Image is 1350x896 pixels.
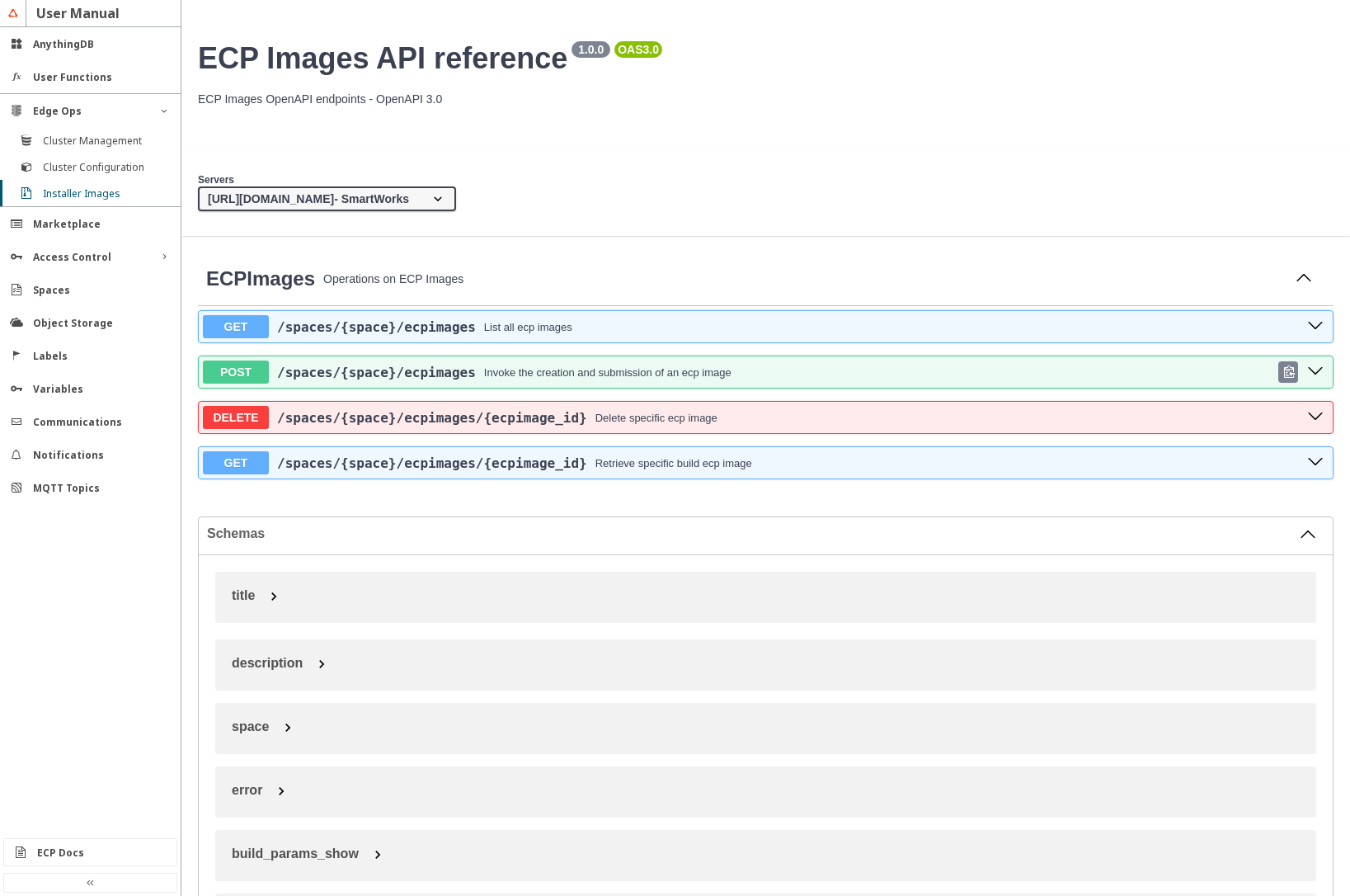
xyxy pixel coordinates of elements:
span: Schemas [207,526,1300,541]
span: GET [203,451,269,474]
pre: OAS 3.0 [618,43,659,56]
span: ECPImages [206,267,315,290]
span: /spaces /{space} /ecpimages [277,319,476,335]
button: Schemas [207,526,1316,542]
button: post ​/spaces​/{space}​/ecpimages [1302,361,1329,383]
a: /spaces/{space}/ecpimages/{ecpimage_id} [277,410,587,426]
div: Retrieve specific build ecp image [595,457,752,469]
span: GET [203,315,269,338]
button: GET/spaces/{space}/ecpimages/{ecpimage_id}Retrieve specific build ecp image [203,451,1302,474]
div: Copy to clipboard [1278,361,1298,383]
a: /spaces/{space}/ecpimages [277,319,476,335]
p: Operations on ECP Images [323,272,1282,285]
pre: 1.0.0 [575,43,607,56]
span: build_params_show [232,846,359,861]
button: GET/spaces/{space}/ecpimagesList all ecp images [203,315,1302,338]
button: POST/spaces/{space}/ecpimagesInvoke the creation and submission of an ecp image [203,361,1274,384]
button: error [223,775,1324,806]
button: DELETE/spaces/{space}/ecpimages/{ecpimage_id}Delete specific ecp image [203,406,1302,429]
span: description [232,656,303,670]
button: delete ​/spaces​/{space}​/ecpimages​/{ecpimage_id} [1302,407,1329,428]
a: ECPImages [206,267,315,290]
span: error [232,783,262,797]
a: /spaces/{space}/ecpimages [277,365,476,380]
button: description [223,648,1324,679]
h2: ECP Images API reference [198,41,1334,76]
button: build_params_show [223,838,1324,870]
div: List all ecp images [484,321,572,333]
a: /spaces/{space}/ecpimages/{ecpimage_id} [277,455,587,471]
div: Delete specific ecp image [595,412,717,424]
button: title [223,580,1324,611]
span: /spaces /{space} /ecpimages [277,365,476,380]
span: /spaces /{space} /ecpimages /{ecpimage_id} [277,410,587,426]
span: /spaces /{space} /ecpimages /{ecpimage_id} [277,455,587,471]
span: space [232,719,269,733]
button: get ​/spaces​/{space}​/ecpimages​/{ecpimage_id} [1302,452,1329,474]
button: get ​/spaces​/{space}​/ecpimages [1302,316,1329,337]
span: DELETE [203,406,269,429]
span: POST [203,361,269,384]
div: Invoke the creation and submission of an ecp image [484,366,731,379]
button: space [223,711,1324,743]
p: ECP Images OpenAPI endpoints - OpenAPI 3.0 [198,92,1334,106]
span: title [232,588,255,602]
span: Servers [198,174,234,186]
button: Collapse operation [1291,266,1317,291]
